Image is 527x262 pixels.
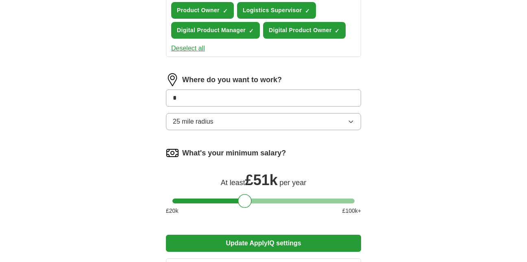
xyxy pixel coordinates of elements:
span: Digital Product Manager [177,26,246,35]
button: Digital Product Manager✓ [171,22,260,39]
img: location.png [166,73,179,86]
span: ✓ [305,8,310,14]
label: What's your minimum salary? [182,148,286,159]
button: Deselect all [171,44,205,53]
span: At least [221,179,245,187]
span: ✓ [249,28,254,34]
span: per year [279,179,306,187]
span: £ 20 k [166,207,178,215]
span: £ 100 k+ [342,207,361,215]
button: Update ApplyIQ settings [166,235,361,252]
button: Digital Product Owner✓ [263,22,346,39]
span: Logistics Supervisor [243,6,302,15]
button: Logistics Supervisor✓ [237,2,316,19]
img: salary.png [166,146,179,159]
span: Digital Product Owner [269,26,331,35]
span: £ 51k [245,172,278,188]
button: Product Owner✓ [171,2,234,19]
button: 25 mile radius [166,113,361,130]
span: ✓ [223,8,228,14]
span: Product Owner [177,6,220,15]
span: 25 mile radius [173,117,213,127]
span: ✓ [335,28,340,34]
label: Where do you want to work? [182,74,282,85]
